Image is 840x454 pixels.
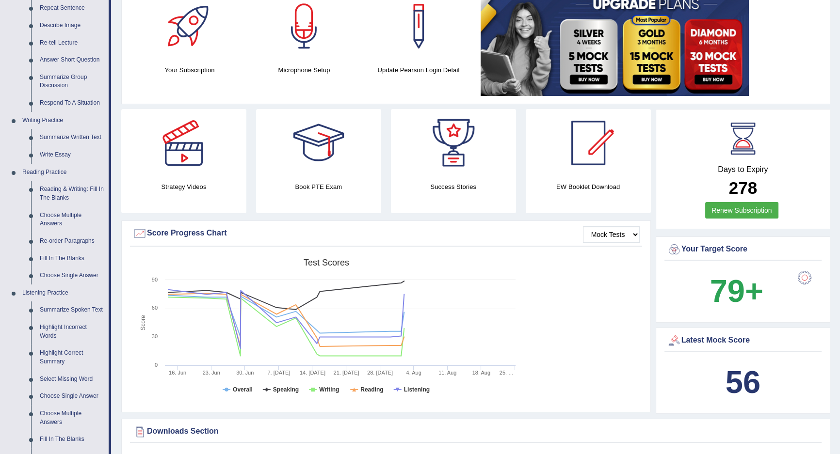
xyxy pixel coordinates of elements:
a: Re-tell Lecture [35,34,109,52]
tspan: Writing [319,386,339,393]
tspan: 18. Aug [472,370,490,376]
h4: Microphone Setup [252,65,356,75]
text: 30 [152,333,158,339]
a: Listening Practice [18,284,109,302]
a: Summarize Spoken Text [35,301,109,319]
a: Choose Multiple Answers [35,405,109,431]
tspan: 11. Aug [438,370,456,376]
tspan: Reading [360,386,383,393]
tspan: Listening [404,386,430,393]
tspan: 23. Jun [203,370,220,376]
a: Highlight Correct Summary [35,344,109,370]
a: Choose Single Answer [35,267,109,284]
a: Choose Single Answer [35,388,109,405]
b: 278 [729,178,757,197]
text: 0 [155,362,158,368]
a: Re-order Paragraphs [35,233,109,250]
a: Write Essay [35,146,109,164]
tspan: Overall [233,386,253,393]
text: 90 [152,277,158,282]
b: 79+ [710,273,763,309]
div: Your Target Score [667,242,820,257]
a: Answer Short Question [35,51,109,69]
tspan: 14. [DATE] [300,370,325,376]
tspan: 25. … [500,370,514,376]
a: Fill In The Blanks [35,431,109,448]
a: Renew Subscription [705,202,778,219]
div: Downloads Section [132,424,819,439]
a: Reading & Writing: Fill In The Blanks [35,181,109,206]
h4: Book PTE Exam [256,182,381,192]
a: Describe Image [35,17,109,34]
a: Choose Multiple Answers [35,207,109,233]
a: Respond To A Situation [35,94,109,112]
tspan: 30. Jun [236,370,254,376]
div: Score Progress Chart [132,226,640,241]
div: Latest Mock Score [667,333,820,348]
a: Summarize Group Discussion [35,69,109,94]
b: 56 [726,364,760,400]
h4: Success Stories [391,182,516,192]
tspan: 16. Jun [169,370,186,376]
tspan: Speaking [273,386,299,393]
tspan: 4. Aug [406,370,421,376]
h4: Your Subscription [137,65,242,75]
tspan: 21. [DATE] [333,370,359,376]
h4: EW Booklet Download [526,182,651,192]
tspan: Test scores [304,258,349,267]
tspan: 28. [DATE] [367,370,393,376]
tspan: Score [140,315,146,330]
text: 60 [152,305,158,311]
h4: Days to Expiry [667,165,820,174]
a: Select Missing Word [35,371,109,388]
a: Reading Practice [18,164,109,181]
a: Highlight Incorrect Words [35,319,109,344]
h4: Update Pearson Login Detail [366,65,471,75]
a: Fill In The Blanks [35,250,109,267]
a: Writing Practice [18,112,109,129]
h4: Strategy Videos [121,182,246,192]
tspan: 7. [DATE] [267,370,290,376]
a: Summarize Written Text [35,129,109,146]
